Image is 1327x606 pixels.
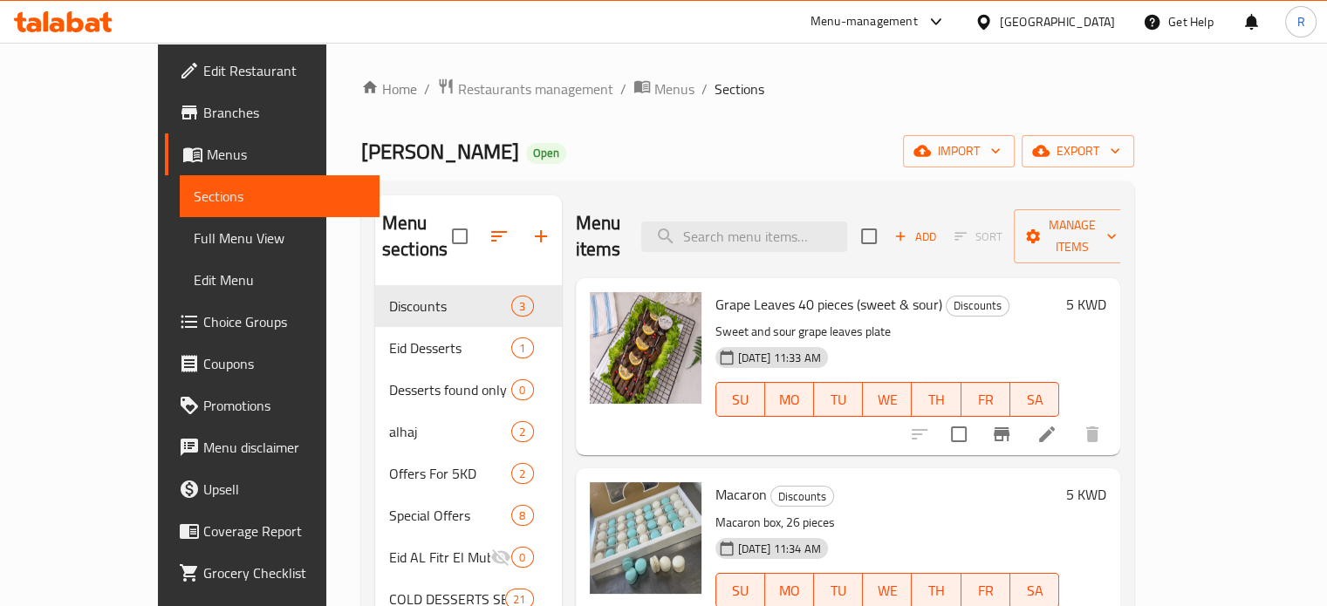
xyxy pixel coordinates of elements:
span: 3 [512,298,532,315]
span: Macaron [715,481,767,507]
div: items [511,421,533,442]
button: delete [1071,413,1113,455]
a: Restaurants management [437,78,613,100]
button: export [1022,135,1134,167]
div: Special Offers [389,505,511,526]
span: FR [968,387,1003,412]
div: Offers For 5KD [389,463,511,484]
span: SU [723,578,758,603]
a: Promotions [165,385,380,426]
img: Macaron [590,482,701,594]
span: Eid Desserts [389,337,511,358]
span: TU [821,578,856,603]
div: Offers For 5KD2 [375,453,562,494]
span: TU [821,387,856,412]
span: Select all sections [441,218,478,255]
span: Edit Menu [194,269,366,290]
a: Edit Restaurant [165,50,380,92]
h6: 5 KWD [1066,482,1106,507]
span: Add item [887,223,943,250]
span: Grape Leaves 40 pieces (sweet & sour) [715,291,942,317]
button: MO [765,382,814,417]
button: Manage items [1014,209,1131,263]
a: Edit menu item [1036,424,1057,445]
span: Discounts [771,487,833,507]
span: [PERSON_NAME] [361,132,519,171]
div: Eid Desserts1 [375,327,562,369]
button: Add section [520,215,562,257]
span: Restaurants management [458,78,613,99]
span: Menu disclaimer [203,437,366,458]
h2: Menu items [576,210,621,262]
div: alhaj2 [375,411,562,453]
a: Menus [633,78,694,100]
a: Grocery Checklist [165,552,380,594]
span: Menus [207,144,366,165]
img: Grape Leaves 40 pieces (sweet & sour) [590,292,701,404]
div: Eid AL Fitr El Mubarak0 [375,536,562,578]
a: Sections [180,175,380,217]
span: Manage items [1028,214,1117,258]
input: search [641,221,847,252]
div: items [511,547,533,568]
span: [DATE] 11:34 AM [731,541,828,557]
span: WE [870,578,905,603]
div: Special Offers8 [375,494,562,536]
span: Discounts [947,296,1009,316]
p: Macaron box, 26 pieces [715,512,1060,534]
button: SA [1010,382,1059,417]
span: Add [892,227,939,247]
span: MO [772,578,807,603]
a: Coverage Report [165,510,380,552]
a: Coupons [165,343,380,385]
span: import [917,140,1001,162]
span: Open [526,146,566,160]
span: Branches [203,102,366,123]
span: Coverage Report [203,521,366,541]
span: Upsell [203,479,366,500]
span: 0 [512,382,532,398]
div: items [511,505,533,526]
span: Discounts [389,296,511,317]
li: / [701,78,708,99]
div: Discounts [770,486,834,507]
span: MO [772,387,807,412]
div: alhaj [389,421,511,442]
span: Edit Restaurant [203,60,366,81]
span: SU [723,387,758,412]
li: / [620,78,626,99]
span: WE [870,387,905,412]
span: Eid AL Fitr El Mubarak [389,547,490,568]
div: Desserts found only here0 [375,369,562,411]
button: TU [814,382,863,417]
span: FR [968,578,1003,603]
span: Grocery Checklist [203,562,366,583]
li: / [424,78,430,99]
button: TH [912,382,961,417]
a: Full Menu View [180,217,380,259]
span: Promotions [203,395,366,416]
button: WE [863,382,912,417]
a: Menu disclaimer [165,426,380,468]
a: Choice Groups [165,301,380,343]
span: 2 [512,424,532,440]
span: SA [1017,387,1052,412]
span: Choice Groups [203,311,366,332]
button: FR [961,382,1010,417]
span: R [1296,12,1304,31]
span: Full Menu View [194,228,366,249]
span: SA [1017,578,1052,603]
div: items [511,379,533,400]
span: Select section [851,218,887,255]
div: items [511,296,533,317]
span: 8 [512,507,532,524]
div: items [511,463,533,484]
span: Sections [715,78,764,99]
span: Desserts found only here [389,379,511,400]
div: [GEOGRAPHIC_DATA] [1000,12,1115,31]
div: Menu-management [811,11,918,32]
span: Select section first [943,223,1014,250]
span: Sort sections [478,215,520,257]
